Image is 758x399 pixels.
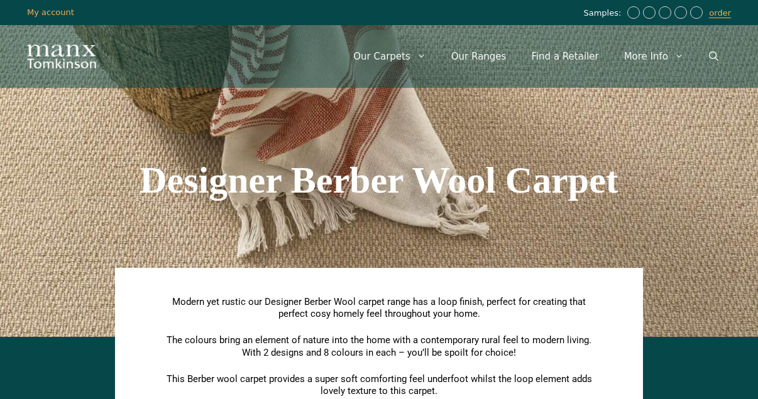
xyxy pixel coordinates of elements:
img: Manx Tomkinson [27,45,96,68]
p: The colours bring an element of nature into the home with a contemporary rural feel to modern liv... [162,334,596,359]
a: Open Search Bar [696,38,731,75]
p: Modern yet rustic our Designer Berber Wool carpet range has a loop finish, perfect for creating t... [162,296,596,321]
span: Samples: [583,8,624,19]
nav: Primary [341,38,731,75]
a: order [709,8,731,18]
p: This Berber wool carpet provides a super soft comforting feel underfoot whilst the loop element a... [162,373,596,398]
a: More Info [612,38,696,75]
a: My account [27,8,74,17]
h1: Designer Berber Wool Carpet [27,161,731,199]
a: Our Carpets [341,38,439,75]
a: Find a Retailer [519,38,611,75]
a: Our Ranges [439,38,519,75]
